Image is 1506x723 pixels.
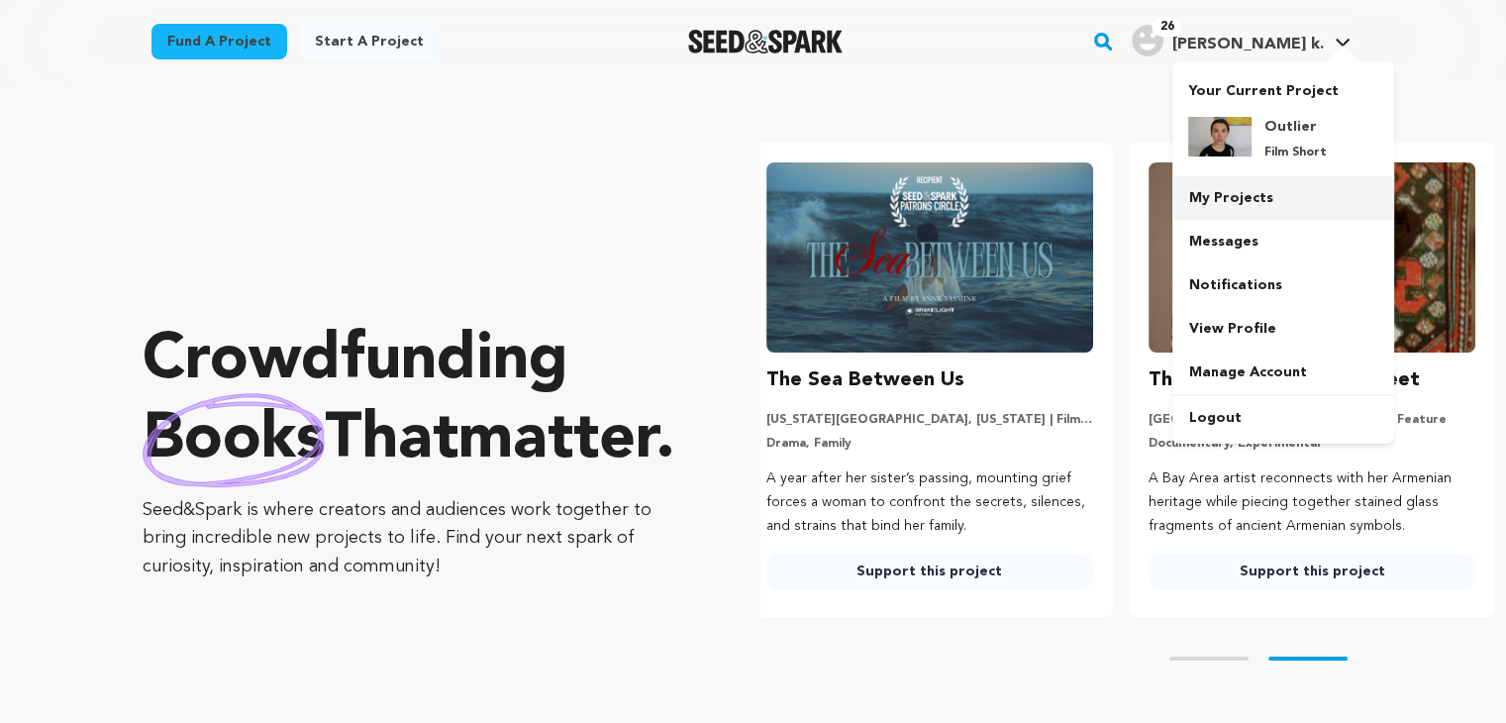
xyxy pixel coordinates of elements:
[1172,396,1394,440] a: Logout
[1149,436,1475,452] p: Documentary, Experimental
[766,467,1093,538] p: A year after her sister’s passing, mounting grief forces a woman to confront the secrets, silence...
[688,30,844,53] a: Seed&Spark Homepage
[151,24,287,59] a: Fund a project
[1263,117,1335,137] h4: Outlier
[766,436,1093,452] p: Drama, Family
[1149,467,1475,538] p: A Bay Area artist reconnects with her Armenian heritage while piecing together stained glass frag...
[1188,73,1378,176] a: Your Current Project Outlier Film Short
[1149,554,1475,589] a: Support this project
[1128,21,1355,56] a: ehle k.'s Profile
[1149,162,1475,353] img: The Dragon Under Our Feet image
[1132,25,1323,56] div: ehle k.'s Profile
[1172,263,1394,307] a: Notifications
[1149,412,1475,428] p: [GEOGRAPHIC_DATA], [US_STATE] | Film Feature
[1188,117,1252,156] img: d5e6b8390a633d5b.jpg
[1263,145,1335,160] p: Film Short
[766,412,1093,428] p: [US_STATE][GEOGRAPHIC_DATA], [US_STATE] | Film Short
[1172,220,1394,263] a: Messages
[1132,25,1163,56] img: user.png
[143,496,681,581] p: Seed&Spark is where creators and audiences work together to bring incredible new projects to life...
[143,393,325,487] img: hand sketched image
[1172,176,1394,220] a: My Projects
[1172,307,1394,351] a: View Profile
[766,162,1093,353] img: The Sea Between Us image
[1128,21,1355,62] span: ehle k.'s Profile
[688,30,844,53] img: Seed&Spark Logo Dark Mode
[1188,73,1378,101] p: Your Current Project
[1152,17,1181,37] span: 26
[1149,364,1420,396] h3: The Dragon Under Our Feet
[1172,351,1394,394] a: Manage Account
[766,554,1093,589] a: Support this project
[1171,37,1323,52] span: [PERSON_NAME] k.
[766,364,964,396] h3: The Sea Between Us
[143,322,681,480] p: Crowdfunding that .
[299,24,440,59] a: Start a project
[458,409,655,472] span: matter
